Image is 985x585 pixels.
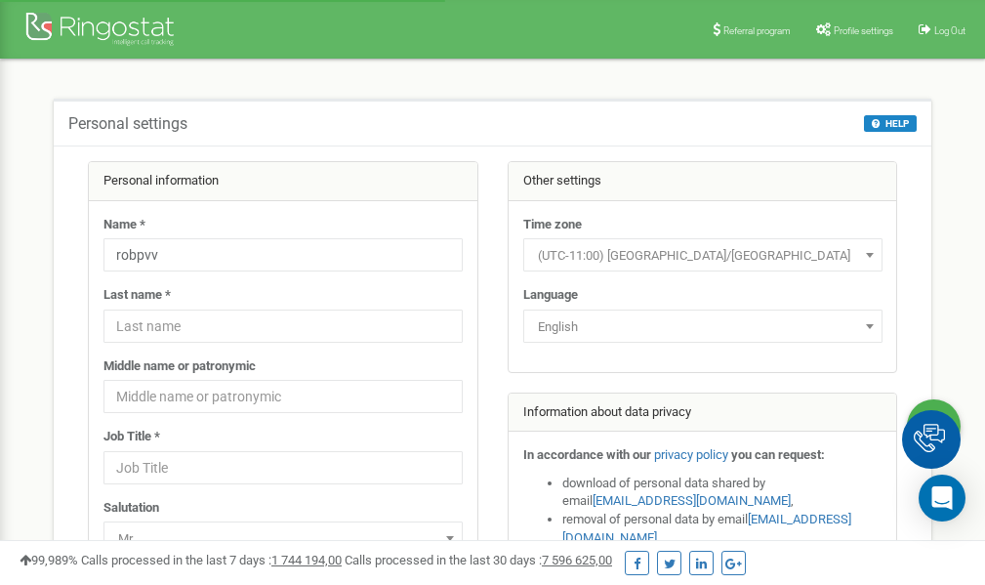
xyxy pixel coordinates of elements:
[654,447,728,462] a: privacy policy
[523,447,651,462] strong: In accordance with our
[731,447,825,462] strong: you can request:
[103,428,160,446] label: Job Title *
[562,475,882,511] li: download of personal data shared by email ,
[723,25,791,36] span: Referral program
[864,115,917,132] button: HELP
[89,162,477,201] div: Personal information
[919,475,965,522] div: Open Intercom Messenger
[68,115,187,133] h5: Personal settings
[345,553,612,567] span: Calls processed in the last 30 days :
[103,310,463,343] input: Last name
[103,499,159,518] label: Salutation
[103,380,463,413] input: Middle name or patronymic
[834,25,893,36] span: Profile settings
[542,553,612,567] u: 7 596 625,00
[593,493,791,508] a: [EMAIL_ADDRESS][DOMAIN_NAME]
[530,313,876,341] span: English
[509,394,897,433] div: Information about data privacy
[103,522,463,555] span: Mr.
[523,238,882,272] span: (UTC-11:00) Pacific/Midway
[509,162,897,201] div: Other settings
[110,525,456,553] span: Mr.
[562,511,882,547] li: removal of personal data by email ,
[103,238,463,272] input: Name
[523,216,582,234] label: Time zone
[20,553,78,567] span: 99,989%
[103,357,256,376] label: Middle name or patronymic
[103,216,145,234] label: Name *
[523,286,578,305] label: Language
[934,25,965,36] span: Log Out
[103,451,463,484] input: Job Title
[523,310,882,343] span: English
[81,553,342,567] span: Calls processed in the last 7 days :
[271,553,342,567] u: 1 744 194,00
[103,286,171,305] label: Last name *
[530,242,876,270] span: (UTC-11:00) Pacific/Midway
